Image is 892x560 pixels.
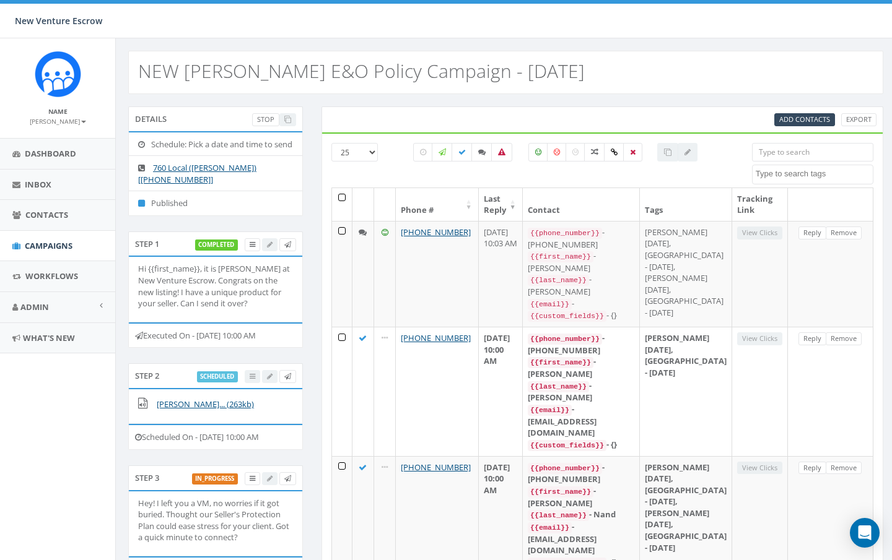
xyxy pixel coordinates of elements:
th: Tags [640,188,732,221]
a: Stop [252,113,279,126]
a: Reply [798,462,826,475]
span: Inbox [25,179,51,190]
a: Reply [798,226,826,239]
div: Executed On - [DATE] 10:00 AM [128,322,303,348]
a: [PHONE_NUMBER] [401,462,471,473]
td: [DATE] 10:03 AM [479,221,523,327]
div: - [PERSON_NAME] [528,356,634,379]
span: CSV files only [779,114,830,124]
a: [PERSON_NAME] [30,115,86,126]
code: {{first_name}} [528,486,593,498]
span: Send Test Message [284,473,291,483]
span: New Venture Escrow [15,15,102,27]
td: [PERSON_NAME] [DATE], [GEOGRAPHIC_DATA] - [DATE] [640,327,732,455]
label: Replied [471,143,492,162]
div: - [528,298,634,310]
span: Campaigns [25,240,72,251]
span: Dashboard [25,148,76,159]
span: Contacts [25,209,68,220]
span: View Campaign Delivery Statistics [250,239,255,249]
code: {{first_name}} [528,357,593,368]
input: Type to search [752,143,873,162]
a: Reply [798,332,826,345]
label: Removed [623,143,642,162]
div: - {} [528,439,634,451]
label: Positive [528,143,548,162]
code: {{last_name}} [528,510,589,521]
span: Add Contacts [779,114,830,124]
div: - [PERSON_NAME] [528,380,634,403]
label: Neutral [566,143,585,162]
code: {{phone_number}} [528,334,602,345]
span: Admin [20,301,49,312]
small: Name [48,107,68,116]
td: [DATE] 10:00 AM [479,327,523,455]
i: Published [138,199,151,207]
a: Remove [826,332,862,345]
div: - {} [528,309,634,322]
span: View Campaign Delivery Statistics [250,473,255,483]
div: - Nand [528,509,634,521]
th: Tracking Link [732,188,788,221]
label: Pending [413,143,433,162]
div: - [PHONE_NUMBER] [528,332,634,356]
label: Sending [432,143,453,162]
div: - [PERSON_NAME] [528,485,634,509]
a: [PHONE_NUMBER] [401,332,471,343]
th: Contact [523,188,640,221]
a: [PHONE_NUMBER] [401,226,471,238]
div: Open Intercom Messenger [850,518,880,548]
div: - [PHONE_NUMBER] [528,226,634,250]
div: Step 3 [128,465,303,490]
a: Remove [826,226,862,239]
i: Schedule: Pick a date and time to send [138,140,151,149]
img: Rally_Corp_Icon_1.png [35,51,81,97]
div: Details [128,106,303,131]
code: {{custom_fields}} [528,311,606,322]
label: Mixed [584,143,605,162]
code: {{custom_fields}} [528,440,606,451]
span: What's New [23,332,75,343]
label: completed [195,239,238,251]
p: Hi {{first_name}}, it is [PERSON_NAME] at New Venture Escrow. Congrats on the new listing! I have... [138,263,293,309]
code: {{phone_number}} [528,463,602,474]
div: Scheduled On - [DATE] 10:00 AM [128,424,303,450]
code: {{phone_number}} [528,228,602,239]
span: Send Test Message [284,371,291,381]
div: Step 2 [128,363,303,388]
a: [PERSON_NAME]... (263kb) [157,398,254,410]
small: [PERSON_NAME] [30,117,86,126]
code: {{email}} [528,299,572,310]
div: - [EMAIL_ADDRESS][DOMAIN_NAME] [528,521,634,556]
span: Workflows [25,270,78,282]
div: - [PHONE_NUMBER] [528,462,634,485]
p: Hey! I left you a VM, no worries if it got buried. Thought our Seller's Protection Plan could eas... [138,498,293,543]
code: {{last_name}} [528,381,589,392]
a: 760 Local ([PERSON_NAME]) [[PHONE_NUMBER]] [138,162,256,185]
label: Delivered [452,143,473,162]
code: {{email}} [528,522,572,533]
code: {{first_name}} [528,251,593,262]
div: Step 1 [128,231,303,256]
a: Remove [826,462,862,475]
span: Send Test Message [284,239,291,249]
label: Negative [547,143,567,162]
div: - [PERSON_NAME] [528,250,634,274]
label: scheduled [197,371,238,382]
code: {{email}} [528,405,572,416]
div: - [EMAIL_ADDRESS][DOMAIN_NAME] [528,403,634,439]
div: - [PERSON_NAME] [528,274,634,297]
label: Bounced [491,143,512,162]
th: Last Reply: activate to sort column ascending [479,188,523,221]
textarea: Search [756,168,873,179]
h2: NEW [PERSON_NAME] E&O Policy Campaign - [DATE] [138,61,585,81]
a: Export [841,113,877,126]
label: Link Clicked [604,143,624,162]
td: [PERSON_NAME] [DATE], [GEOGRAPHIC_DATA] - [DATE], [PERSON_NAME] [DATE], [GEOGRAPHIC_DATA] - [DATE] [640,221,732,327]
li: Schedule: Pick a date and time to send [129,132,302,157]
label: in_progress [192,473,238,485]
a: Add Contacts [774,113,835,126]
code: {{last_name}} [528,275,589,286]
th: Phone #: activate to sort column ascending [396,188,479,221]
li: Published [129,191,302,215]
